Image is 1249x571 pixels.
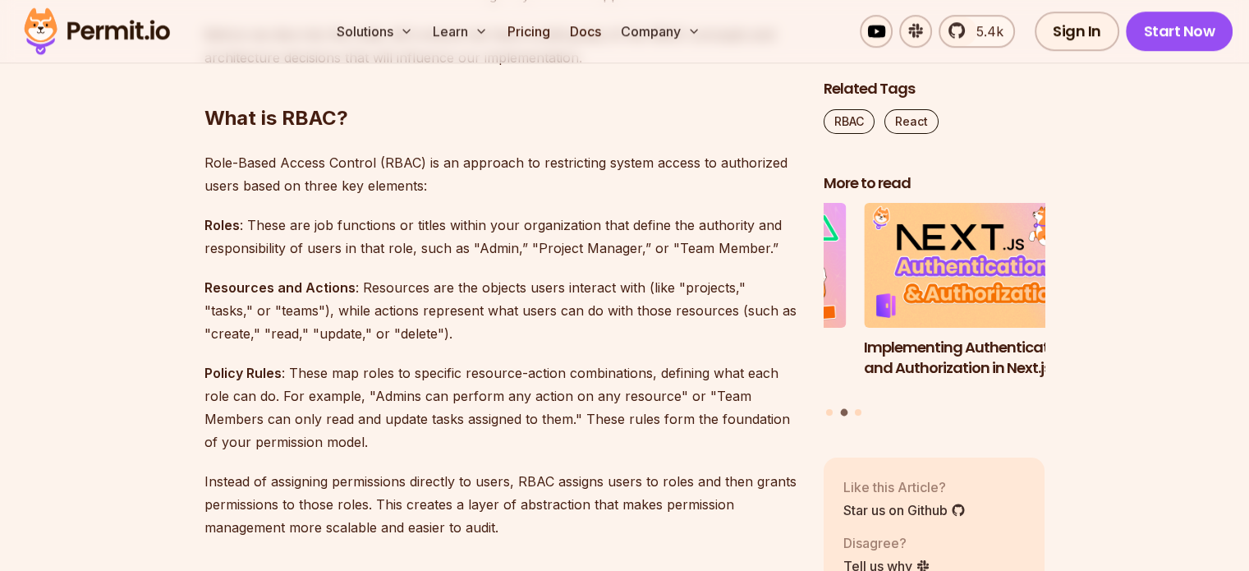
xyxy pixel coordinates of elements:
h3: Implementing Authentication and Authorization in Next.js [864,338,1086,379]
a: Pricing [501,15,557,48]
img: Permit logo [16,3,177,59]
button: Go to slide 3 [855,409,861,416]
p: : These map roles to specific resource-action combinations, defining what each role can do. For e... [204,361,797,454]
p: : These are job functions or titles within your organization that define the authority and respon... [204,214,797,260]
a: React [884,109,939,134]
h2: More to read [824,173,1045,194]
strong: Policy Rules [204,365,282,381]
a: RBAC [824,109,875,134]
h2: Related Tags [824,79,1045,99]
a: Star us on Github [843,500,966,520]
p: Role-Based Access Control (RBAC) is an approach to restricting system access to authorized users ... [204,151,797,197]
button: Learn [426,15,494,48]
a: Implementing Authentication and Authorization in Next.jsImplementing Authentication and Authoriza... [864,204,1086,399]
a: Start Now [1126,12,1233,51]
button: Go to slide 2 [840,409,847,417]
a: Sign In [1035,12,1119,51]
a: Docs [563,15,608,48]
button: Company [614,15,707,48]
p: Disagree? [843,533,930,553]
strong: Roles [204,217,240,233]
img: Implementing Authentication and Authorization in Next.js [864,204,1086,329]
span: 5.4k [967,21,1003,41]
h2: What is RBAC? [204,39,797,131]
li: 1 of 3 [625,204,847,399]
p: Instead of assigning permissions directly to users, RBAC assigns users to roles and then grants p... [204,470,797,539]
strong: Resources and Actions [204,279,356,296]
p: : Resources are the objects users interact with (like "projects," "tasks," or "teams"), while act... [204,276,797,345]
li: 2 of 3 [864,204,1086,399]
a: 5.4k [939,15,1015,48]
p: Like this Article? [843,477,966,497]
div: Posts [824,204,1045,419]
h3: Implementing Multi-Tenant RBAC in Nuxt.js [625,338,847,379]
button: Go to slide 1 [826,409,833,416]
button: Solutions [330,15,420,48]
